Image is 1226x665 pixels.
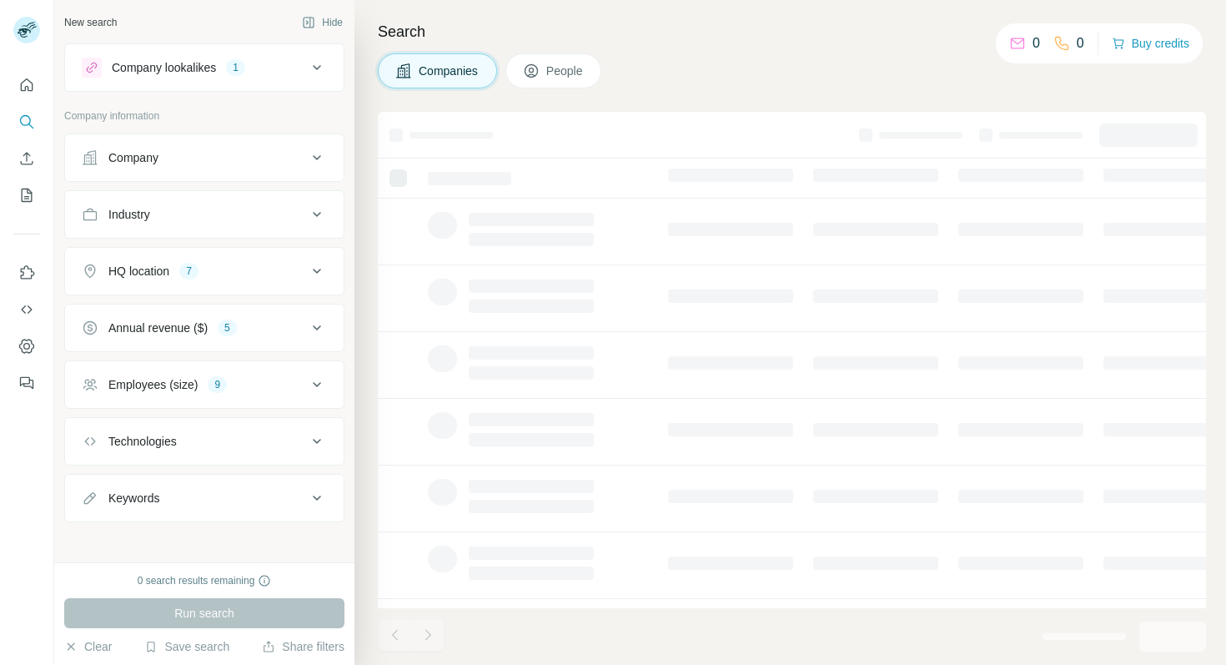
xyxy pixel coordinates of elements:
button: Clear [64,638,112,655]
div: 9 [208,377,227,392]
button: Share filters [262,638,344,655]
button: Buy credits [1112,32,1189,55]
button: Use Surfe API [13,295,40,325]
div: Technologies [108,433,177,450]
div: 7 [179,264,198,279]
button: Search [13,107,40,137]
div: Industry [108,206,150,223]
button: Hide [290,10,354,35]
button: Annual revenue ($)5 [65,308,344,348]
button: Employees (size)9 [65,365,344,405]
p: 0 [1077,33,1084,53]
button: Enrich CSV [13,144,40,174]
button: Use Surfe on LinkedIn [13,258,40,288]
div: 0 search results remaining [138,573,272,588]
button: Company lookalikes1 [65,48,344,88]
div: 5 [218,320,237,335]
button: Save search [144,638,229,655]
button: Company [65,138,344,178]
button: Feedback [13,368,40,398]
button: Quick start [13,70,40,100]
div: 1 [226,60,245,75]
button: Technologies [65,421,344,461]
button: Keywords [65,478,344,518]
span: Companies [419,63,480,79]
p: 0 [1033,33,1040,53]
button: Industry [65,194,344,234]
button: HQ location7 [65,251,344,291]
button: My lists [13,180,40,210]
div: Company lookalikes [112,59,216,76]
span: People [546,63,585,79]
div: Employees (size) [108,376,198,393]
button: Dashboard [13,331,40,361]
div: HQ location [108,263,169,280]
div: Company [108,149,158,166]
h4: Search [378,20,1206,43]
p: Company information [64,108,344,123]
div: New search [64,15,117,30]
div: Annual revenue ($) [108,320,208,336]
div: Keywords [108,490,159,506]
